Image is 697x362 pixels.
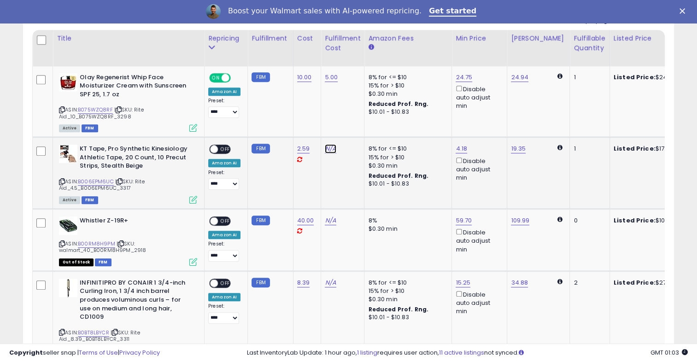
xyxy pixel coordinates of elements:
img: 41nDwXp6i4L._SL40_.jpg [59,73,77,92]
small: FBM [252,216,269,225]
span: FBM [82,196,98,204]
div: Disable auto adjust min [456,227,500,254]
div: $0.30 min [368,90,445,98]
b: Reduced Prof. Rng. [368,305,428,313]
small: FBM [252,278,269,287]
a: Get started [429,6,476,17]
div: Disable auto adjust min [456,84,500,111]
b: Whistler Z-19R+ [80,216,192,228]
a: Privacy Policy [119,348,160,357]
div: Title [57,34,200,43]
span: All listings currently available for purchase on Amazon [59,196,80,204]
a: 4.18 [456,144,467,153]
a: 109.99 [511,216,529,225]
img: 41jlEcAyRfL._SL40_.jpg [59,216,77,235]
div: Fulfillment Cost [325,34,360,53]
span: OFF [218,217,233,225]
div: $0.30 min [368,225,445,233]
b: Listed Price: [614,144,656,153]
div: $24.94 [614,73,690,82]
div: 8% [368,216,445,225]
a: B075WZQ8RF [78,106,113,114]
div: 15% for > $10 [368,287,445,295]
span: ON [210,74,222,82]
b: Listed Price: [614,216,656,225]
div: 0 [574,216,602,225]
b: Reduced Prof. Rng. [368,100,428,108]
i: Calculated using Dynamic Max Price. [557,73,562,79]
div: Fulfillment [252,34,289,43]
span: OFF [218,279,233,287]
div: Repricing [208,34,244,43]
a: B00RM8H9PM [78,240,115,248]
div: 15% for > $10 [368,82,445,90]
div: 8% for <= $10 [368,73,445,82]
div: Boost your Walmart sales with AI-powered repricing. [228,6,422,16]
i: Calculated using Dynamic Max Price. [557,145,562,151]
a: 1 listing [357,348,377,357]
div: $0.30 min [368,162,445,170]
div: Amazon AI [208,88,240,96]
a: N/A [325,144,336,153]
b: Olay Regenerist Whip Face Moisturizer Cream with Sunscreen SPF 25, 1.7 oz [80,73,192,101]
span: OFF [218,146,233,153]
div: Min Price [456,34,503,43]
b: INFINITIPRO BY CONAIR 1 3/4-inch Curling Iron, 1 3/4 inch barrel produces voluminous curls – for ... [80,279,192,324]
div: $10.01 - $10.83 [368,180,445,188]
img: 31th4MVSKGL._SL40_.jpg [59,279,77,297]
a: 15.25 [456,278,470,287]
div: 2 [574,279,602,287]
img: 415dKdOfiuL._SL40_.jpg [59,145,77,163]
div: $108.99 [614,216,690,225]
div: Close [679,8,689,14]
div: ASIN: [59,216,197,265]
a: 24.94 [511,73,528,82]
div: Last InventoryLab Update: 1 hour ago, requires user action, not synced. [247,349,688,357]
div: Amazon AI [208,231,240,239]
div: Amazon AI [208,159,240,167]
b: Listed Price: [614,278,656,287]
div: Preset: [208,169,240,190]
span: | SKU: Rite Aid_10_B075WZQ8RF_3298 [59,106,144,120]
div: 8% for <= $10 [368,279,445,287]
div: Preset: [208,303,240,324]
a: 34.88 [511,278,528,287]
div: Disable auto adjust min [456,156,500,182]
div: [PERSON_NAME] [511,34,566,43]
small: Amazon Fees. [368,43,374,52]
div: $10.01 - $10.83 [368,314,445,321]
strong: Copyright [9,348,43,357]
div: Amazon Fees [368,34,448,43]
div: ASIN: [59,73,197,131]
b: KT Tape, Pro Synthetic Kinesiology Athletic Tape, 20 Count, 10 Precut Strips, Stealth Beige [80,145,192,173]
a: 19.35 [511,144,526,153]
div: Preset: [208,98,240,118]
img: Profile image for Adrian [206,4,221,19]
div: $0.30 min [368,295,445,304]
a: 11 active listings [439,348,484,357]
div: 1 [574,73,602,82]
div: 15% for > $10 [368,153,445,162]
b: Listed Price: [614,73,656,82]
div: 8% for <= $10 [368,145,445,153]
small: FBM [252,144,269,153]
div: Disable auto adjust min [456,289,500,316]
span: OFF [229,74,244,82]
a: 59.70 [456,216,472,225]
span: FBM [82,124,98,132]
div: $10.01 - $10.83 [368,108,445,116]
span: All listings currently available for purchase on Amazon [59,124,80,132]
a: 24.75 [456,73,472,82]
a: 40.00 [297,216,314,225]
a: B006EPM6UC [78,178,114,186]
div: seller snap | | [9,349,160,357]
a: 2.59 [297,144,310,153]
div: Cost [297,34,317,43]
div: Fulfillable Quantity [574,34,605,53]
a: 5.00 [325,73,338,82]
div: Listed Price [614,34,693,43]
span: 2025-09-6 01:03 GMT [650,348,688,357]
a: B0BT8LBYCR [78,329,109,337]
div: Amazon AI [208,293,240,301]
div: ASIN: [59,145,197,203]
